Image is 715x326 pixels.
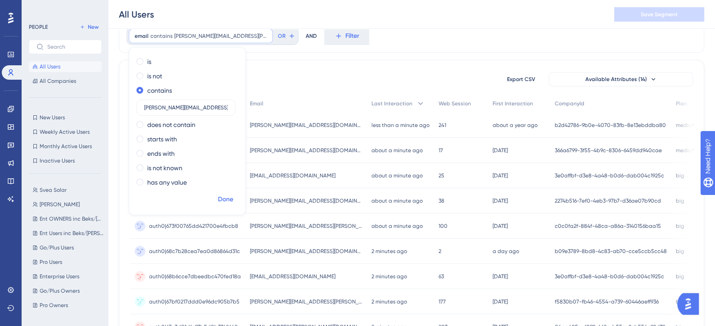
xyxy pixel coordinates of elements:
[493,223,508,229] time: [DATE]
[250,222,362,230] span: [PERSON_NAME][EMAIL_ADDRESS][PERSON_NAME][DOMAIN_NAME]
[40,302,68,309] span: Pro Owners
[439,248,441,255] span: 2
[150,32,172,40] span: contains
[29,127,102,137] button: Weekly Active Users
[371,248,407,254] time: 2 minutes ago
[371,273,407,280] time: 2 minutes ago
[149,248,240,255] span: auth0|68c7b28cea7ea0d86864d31c
[439,298,446,305] span: 177
[439,122,446,129] span: 241
[174,32,267,40] span: [PERSON_NAME][EMAIL_ADDRESS][PERSON_NAME][DOMAIN_NAME]
[29,242,107,253] button: Go/Plus Users
[676,122,696,129] span: medium
[555,197,661,204] span: 2274b516-7ef0-4eb3-97b7-d36ae07b90cd
[29,271,107,282] button: Enterprise Users
[250,248,362,255] span: [PERSON_NAME][EMAIL_ADDRESS][DOMAIN_NAME]
[250,298,362,305] span: [PERSON_NAME][EMAIL_ADDRESS][PERSON_NAME][DOMAIN_NAME]
[147,119,195,130] label: does not contain
[276,29,296,43] button: OR
[218,194,233,205] span: Done
[371,100,412,107] span: Last Interaction
[278,32,285,40] span: OR
[676,298,684,305] span: big
[40,157,75,164] span: Inactive Users
[88,23,99,31] span: New
[439,222,448,230] span: 100
[147,56,151,67] label: is
[555,172,664,179] span: 3e0affbf-d3e8-4a48-b0d6-dab004c1925c
[439,172,444,179] span: 25
[493,147,508,154] time: [DATE]
[40,77,76,85] span: All Companies
[585,76,647,83] span: Available Attributes (14)
[29,285,107,296] button: Go/Plus Owners
[555,222,661,230] span: c0c0fa2f-884f-48ca-a86a-3140156baa15
[29,112,102,123] button: New Users
[493,273,508,280] time: [DATE]
[493,122,538,128] time: about a year ago
[439,273,444,280] span: 63
[29,213,107,224] button: Ent OWNERS inc Beks/[PERSON_NAME]
[676,100,687,107] span: Plan
[147,163,182,173] label: is not known
[29,76,102,86] button: All Companies
[40,244,74,251] span: Go/Plus Users
[507,76,535,83] span: Export CSV
[29,141,102,152] button: Monthly Active Users
[250,147,362,154] span: [PERSON_NAME][EMAIL_ADDRESS][DOMAIN_NAME]
[250,122,362,129] span: [PERSON_NAME][EMAIL_ADDRESS][DOMAIN_NAME]
[135,32,149,40] span: email
[147,71,162,81] label: is not
[555,273,664,280] span: 3e0affbf-d3e8-4a48-b0d6-dab004c1925c
[40,258,62,266] span: Pro Users
[29,228,107,239] button: Ent Users inc Beks/[PERSON_NAME]
[119,8,154,21] div: All Users
[306,27,317,45] div: AND
[213,191,238,208] button: Done
[40,143,92,150] span: Monthly Active Users
[149,222,238,230] span: auth0|673f00765dd421700e4fbcb8
[555,298,659,305] span: f5830b07-fb46-4554-a739-60446aeff936
[439,197,444,204] span: 38
[324,27,369,45] button: Filter
[676,248,684,255] span: big
[144,104,228,111] input: Type the value
[29,155,102,166] button: Inactive Users
[555,100,584,107] span: CompanyId
[371,147,423,154] time: about a minute ago
[493,172,508,179] time: [DATE]
[29,61,102,72] button: All Users
[40,230,104,237] span: Ent Users inc Beks/[PERSON_NAME]
[676,273,684,280] span: big
[371,223,423,229] time: about a minute ago
[147,134,177,145] label: starts with
[40,215,104,222] span: Ent OWNERS inc Beks/[PERSON_NAME]
[147,177,187,188] label: has any value
[371,122,430,128] time: less than a minute ago
[493,299,508,305] time: [DATE]
[149,273,241,280] span: auth0|68b6cce7dbeedbc470fed18a
[40,273,79,280] span: Enterprise Users
[40,201,80,208] span: [PERSON_NAME]
[555,122,666,129] span: b2d42786-9b0e-4070-83fb-8e13ebddba80
[40,128,90,136] span: Weekly Active Users
[493,248,519,254] time: a day ago
[250,197,362,204] span: [PERSON_NAME][EMAIL_ADDRESS][DOMAIN_NAME]
[345,31,359,41] span: Filter
[250,100,263,107] span: Email
[371,299,407,305] time: 2 minutes ago
[493,198,508,204] time: [DATE]
[77,22,102,32] button: New
[614,7,704,22] button: Save Segment
[371,172,423,179] time: about a minute ago
[676,172,684,179] span: big
[40,63,60,70] span: All Users
[21,2,56,13] span: Need Help?
[439,100,471,107] span: Web Session
[641,11,678,18] span: Save Segment
[498,72,543,86] button: Export CSV
[47,44,94,50] input: Search
[29,199,107,210] button: [PERSON_NAME]
[676,147,696,154] span: medium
